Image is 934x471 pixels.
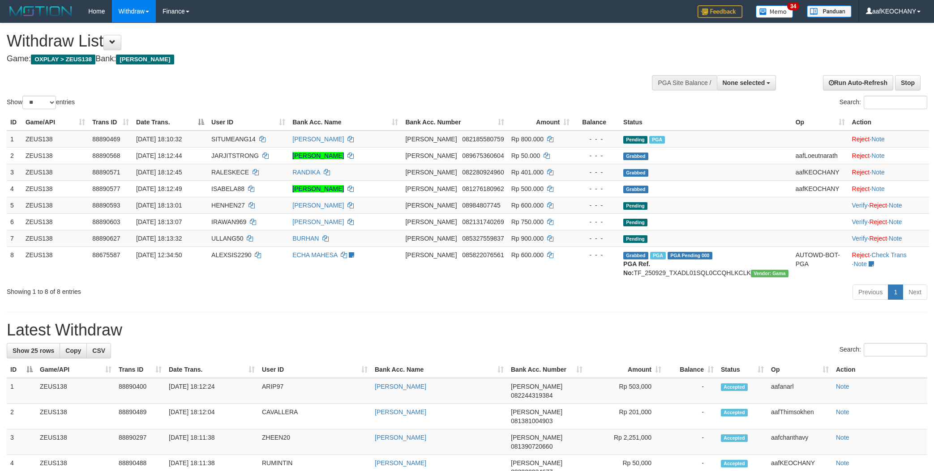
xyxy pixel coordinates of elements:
[767,429,832,455] td: aafchanthavy
[89,114,133,131] th: Trans ID: activate to sort column ascending
[462,136,504,143] span: Copy 082185580759 to clipboard
[375,434,426,441] a: [PERSON_NAME]
[22,131,89,148] td: ZEUS138
[848,246,929,281] td: · ·
[577,217,616,226] div: - - -
[836,408,849,416] a: Note
[211,136,256,143] span: SITUMEANG14
[405,218,457,225] span: [PERSON_NAME]
[836,434,849,441] a: Note
[511,152,540,159] span: Rp 50.000
[840,96,927,109] label: Search:
[848,213,929,230] td: · ·
[852,218,868,225] a: Verify
[721,383,748,391] span: Accepted
[22,114,89,131] th: Game/API: activate to sort column ascending
[792,246,848,281] td: AUTOWD-BOT-PGA
[22,230,89,246] td: ZEUS138
[620,114,792,131] th: Status
[511,434,562,441] span: [PERSON_NAME]
[36,404,115,429] td: ZEUS138
[848,180,929,197] td: ·
[852,235,868,242] a: Verify
[852,152,870,159] a: Reject
[292,136,344,143] a: [PERSON_NAME]
[889,202,902,209] a: Note
[650,252,666,259] span: Marked by aafpengsreynich
[375,459,426,467] a: [PERSON_NAME]
[577,135,616,144] div: - - -
[869,235,887,242] a: Reject
[723,79,765,86] span: None selected
[848,164,929,180] td: ·
[586,429,665,455] td: Rp 2,251,000
[871,152,885,159] a: Note
[405,202,457,209] span: [PERSON_NAME]
[832,361,927,378] th: Action
[136,235,182,242] span: [DATE] 18:13:32
[889,235,902,242] a: Note
[792,164,848,180] td: aafKEOCHANY
[462,185,504,192] span: Copy 081276180962 to clipboard
[136,169,182,176] span: [DATE] 18:12:45
[852,136,870,143] a: Reject
[92,347,105,354] span: CSV
[623,186,648,193] span: Grabbed
[7,213,22,230] td: 6
[258,429,371,455] td: ZHEEN20
[792,147,848,164] td: aafLoeutnarath
[115,429,165,455] td: 88890297
[665,378,717,404] td: -
[375,408,426,416] a: [PERSON_NAME]
[665,404,717,429] td: -
[136,136,182,143] span: [DATE] 18:10:32
[405,185,457,192] span: [PERSON_NAME]
[623,235,647,243] span: Pending
[7,321,927,339] h1: Latest Withdraw
[7,429,36,455] td: 3
[92,218,120,225] span: 88890603
[22,197,89,213] td: ZEUS138
[623,252,648,259] span: Grabbed
[586,378,665,404] td: Rp 503,000
[852,169,870,176] a: Reject
[577,151,616,160] div: - - -
[853,284,888,300] a: Previous
[7,131,22,148] td: 1
[623,136,647,144] span: Pending
[115,361,165,378] th: Trans ID: activate to sort column ascending
[903,284,927,300] a: Next
[292,202,344,209] a: [PERSON_NAME]
[165,404,258,429] td: [DATE] 18:12:04
[7,96,75,109] label: Show entries
[511,392,553,399] span: Copy 082244319384 to clipboard
[292,185,344,192] a: [PERSON_NAME]
[717,361,767,378] th: Status: activate to sort column ascending
[211,235,244,242] span: ULLANG50
[511,136,544,143] span: Rp 800.000
[462,251,504,259] span: Copy 085822076561 to clipboard
[7,284,382,296] div: Showing 1 to 8 of 8 entries
[665,361,717,378] th: Balance: activate to sort column ascending
[871,169,885,176] a: Note
[211,185,244,192] span: ISABELA88
[13,347,54,354] span: Show 25 rows
[577,201,616,210] div: - - -
[462,169,504,176] span: Copy 082280924960 to clipboard
[7,147,22,164] td: 2
[511,408,562,416] span: [PERSON_NAME]
[92,169,120,176] span: 88890571
[211,251,252,259] span: ALEXSIS2290
[792,180,848,197] td: aafKEOCHANY
[7,404,36,429] td: 2
[36,361,115,378] th: Game/API: activate to sort column ascending
[375,383,426,390] a: [PERSON_NAME]
[211,202,245,209] span: HENHEN27
[92,185,120,192] span: 88890577
[848,147,929,164] td: ·
[462,235,504,242] span: Copy 085327559837 to clipboard
[258,378,371,404] td: ARIP97
[507,361,586,378] th: Bank Acc. Number: activate to sort column ascending
[7,55,614,64] h4: Game: Bank:
[7,361,36,378] th: ID: activate to sort column descending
